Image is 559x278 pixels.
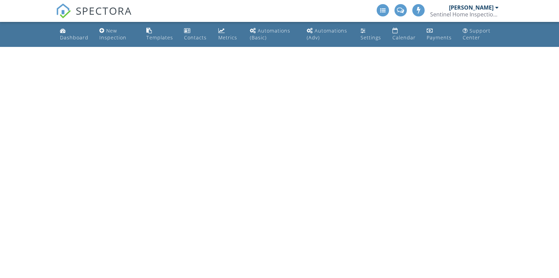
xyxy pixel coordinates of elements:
[304,25,352,44] a: Automations (Advanced)
[76,3,132,18] span: SPECTORA
[307,27,347,41] div: Automations (Adv)
[144,25,176,44] a: Templates
[427,34,452,41] div: Payments
[430,11,499,18] div: Sentinel Home Inspections LLC
[184,34,207,41] div: Contacts
[390,25,418,44] a: Calendar
[146,34,173,41] div: Templates
[460,25,502,44] a: Support Center
[449,4,494,11] div: [PERSON_NAME]
[463,27,490,41] div: Support Center
[97,25,138,44] a: New Inspection
[57,25,91,44] a: Dashboard
[56,9,132,24] a: SPECTORA
[218,34,237,41] div: Metrics
[216,25,242,44] a: Metrics
[99,27,126,41] div: New Inspection
[358,25,384,44] a: Settings
[56,3,71,18] img: The Best Home Inspection Software - Spectora
[424,25,454,44] a: Payments
[250,27,290,41] div: Automations (Basic)
[392,34,416,41] div: Calendar
[247,25,299,44] a: Automations (Basic)
[60,34,88,41] div: Dashboard
[181,25,210,44] a: Contacts
[361,34,381,41] div: Settings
